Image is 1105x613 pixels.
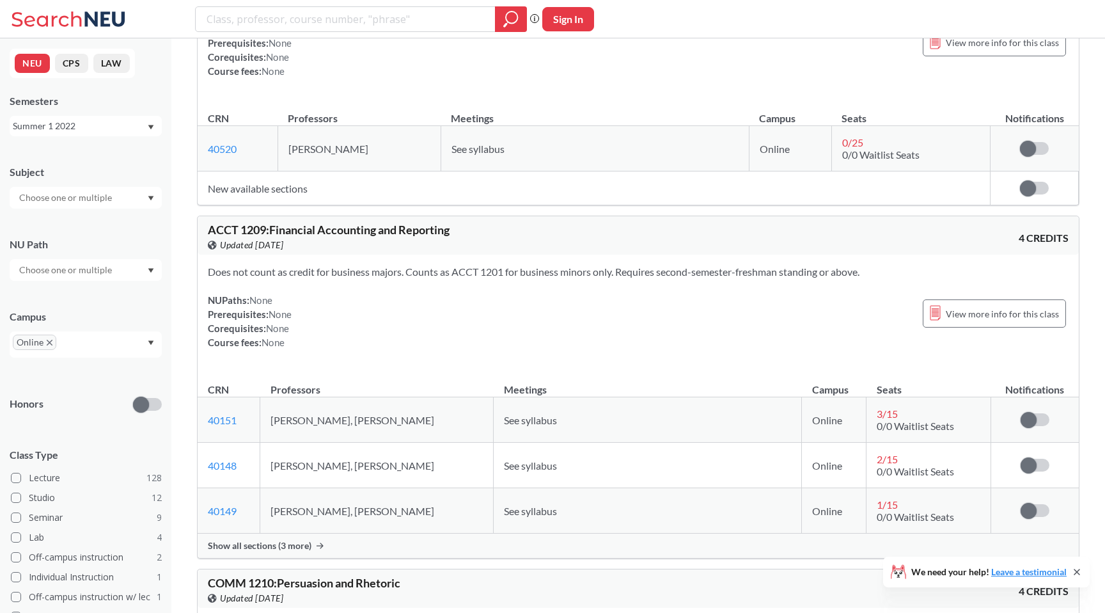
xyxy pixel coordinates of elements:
span: See syllabus [451,143,505,155]
div: NUPaths: Prerequisites: Corequisites: Course fees: [208,22,292,78]
th: Campus [802,370,866,397]
div: magnifying glass [495,6,527,32]
div: OnlineX to remove pillDropdown arrow [10,331,162,358]
button: NEU [15,54,50,73]
input: Choose one or multiple [13,262,120,278]
span: 0/0 Waitlist Seats [842,148,920,161]
svg: Dropdown arrow [148,196,154,201]
th: Notifications [991,370,1079,397]
span: None [266,51,289,63]
span: 0/0 Waitlist Seats [877,511,954,523]
td: [PERSON_NAME], [PERSON_NAME] [260,397,494,443]
div: Summer 1 2022Dropdown arrow [10,116,162,136]
label: Off-campus instruction [11,549,162,566]
span: None [249,294,272,306]
span: See syllabus [504,414,557,426]
svg: Dropdown arrow [148,340,154,346]
span: See syllabus [504,505,557,517]
span: 12 [152,491,162,505]
div: Semesters [10,94,162,108]
span: None [269,37,292,49]
td: [PERSON_NAME] [278,126,441,171]
div: NU Path [10,237,162,251]
span: 1 [157,570,162,584]
th: Seats [831,99,991,126]
a: 40148 [208,459,237,472]
span: Class Type [10,448,162,462]
input: Class, professor, course number, "phrase" [205,8,486,30]
label: Lab [11,529,162,546]
button: Sign In [542,7,594,31]
div: Dropdown arrow [10,259,162,281]
label: Seminar [11,509,162,526]
span: 0/0 Waitlist Seats [877,465,954,477]
label: Individual Instruction [11,569,162,585]
th: Seats [866,370,991,397]
span: ACCT 1209 : Financial Accounting and Reporting [208,223,450,237]
label: Off-campus instruction w/ lec [11,589,162,605]
div: Summer 1 2022 [13,119,146,133]
div: NUPaths: Prerequisites: Corequisites: Course fees: [208,293,292,349]
a: 40520 [208,143,237,155]
div: Show all sections (3 more) [198,534,1079,558]
td: Online [802,397,866,443]
th: Notifications [991,99,1079,126]
td: Online [749,126,831,171]
svg: Dropdown arrow [148,125,154,130]
span: 3 / 15 [877,408,898,420]
label: Studio [11,490,162,506]
svg: X to remove pill [47,340,52,346]
span: 2 [157,550,162,564]
td: Online [802,443,866,488]
span: 0 / 25 [842,136,863,148]
td: [PERSON_NAME], [PERSON_NAME] [260,443,494,488]
div: Campus [10,310,162,324]
span: Updated [DATE] [220,238,283,252]
span: View more info for this class [946,35,1059,51]
label: Lecture [11,470,162,486]
span: None [262,65,285,77]
span: 9 [157,511,162,525]
th: Campus [749,99,831,126]
a: Leave a testimonial [991,566,1067,577]
td: [PERSON_NAME], [PERSON_NAME] [260,488,494,534]
div: Dropdown arrow [10,187,162,209]
span: None [262,337,285,348]
span: 128 [146,471,162,485]
span: None [269,308,292,320]
a: 40151 [208,414,237,426]
td: Online [802,488,866,534]
button: LAW [93,54,130,73]
span: 1 / 15 [877,498,898,511]
span: Does not count as credit for business majors. Counts as ACCT 1201 for business minors only. Requi... [208,266,859,278]
span: 1 [157,590,162,604]
span: View more info for this class [946,306,1059,322]
span: 4 CREDITS [1019,231,1069,245]
td: New available sections [198,171,991,205]
div: Subject [10,165,162,179]
span: We need your help! [911,568,1067,577]
th: Professors [278,99,441,126]
span: COMM 1210 : Persuasion and Rhetoric [208,576,400,590]
span: 4 CREDITS [1019,584,1069,598]
span: 4 [157,530,162,545]
span: Show all sections (3 more) [208,540,311,552]
th: Meetings [441,99,749,126]
svg: Dropdown arrow [148,268,154,273]
span: Updated [DATE] [220,591,283,605]
div: CRN [208,111,229,125]
th: Professors [260,370,494,397]
span: See syllabus [504,459,557,472]
div: CRN [208,383,229,397]
input: Choose one or multiple [13,190,120,205]
span: 2 / 15 [877,453,898,465]
span: 0/0 Waitlist Seats [877,420,954,432]
a: 40149 [208,505,237,517]
p: Honors [10,397,43,411]
th: Meetings [494,370,802,397]
svg: magnifying glass [503,10,519,28]
span: None [266,322,289,334]
span: OnlineX to remove pill [13,335,56,350]
button: CPS [55,54,88,73]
